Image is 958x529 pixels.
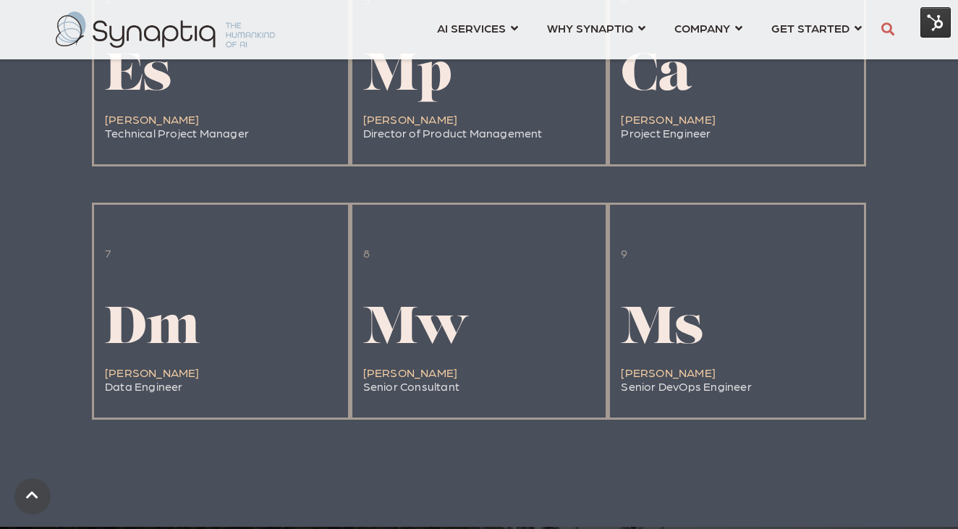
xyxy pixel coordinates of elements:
[105,51,171,103] span: Es
[363,304,470,356] span: Mw
[621,112,716,126] span: [PERSON_NAME]
[363,379,459,393] span: Senior Consultant
[621,126,711,140] span: Project Engineer
[621,365,716,379] span: [PERSON_NAME]
[363,112,458,126] span: [PERSON_NAME]
[621,379,751,393] span: Senior DevOps Engineer
[56,12,275,48] img: synaptiq logo-2
[547,18,633,38] span: WHY SYNAPTIQ
[105,365,200,379] span: [PERSON_NAME]
[547,14,645,41] a: WHY SYNAPTIQ
[105,304,200,356] span: Dm
[437,14,518,41] a: AI SERVICES
[771,18,849,38] span: GET STARTED
[621,51,691,103] span: Ca
[105,112,200,126] span: [PERSON_NAME]
[105,246,111,260] span: 7
[674,18,730,38] span: COMPANY
[621,304,703,356] span: Ms
[423,4,876,56] nav: menu
[437,18,506,38] span: AI SERVICES
[771,14,862,41] a: GET STARTED
[363,126,543,140] span: Director of Product Management
[363,365,458,379] span: [PERSON_NAME]
[363,51,452,103] span: Mp
[105,379,183,393] span: Data Engineer
[920,7,951,38] img: HubSpot Tools Menu Toggle
[621,246,627,260] span: 9
[674,14,742,41] a: COMPANY
[105,126,249,140] span: Technical Project Manager
[363,246,370,260] span: 8
[414,441,544,478] iframe: Embedded CTA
